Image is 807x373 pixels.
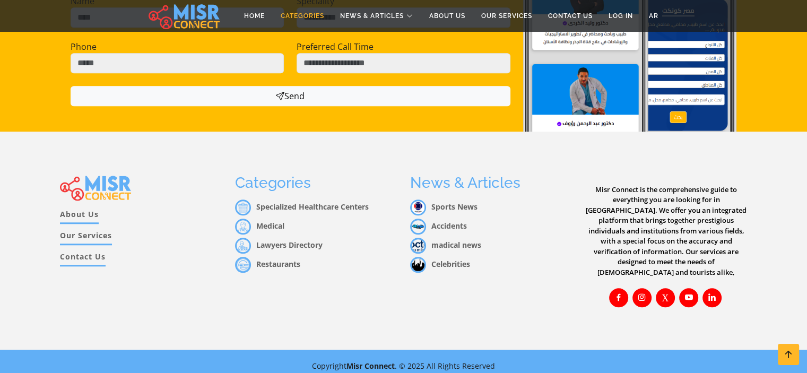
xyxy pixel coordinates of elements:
[410,202,478,212] a: Sports News
[410,238,426,254] img: madical news
[235,238,251,254] img: محاماه و قانون
[235,259,300,269] a: Restaurants
[585,185,748,278] p: Misr Connect is the comprehensive guide to everything you are looking for in [GEOGRAPHIC_DATA]. W...
[235,221,284,231] a: Medical
[71,40,97,53] label: Phone
[410,257,426,273] img: Celebrities
[297,40,374,53] label: Preferred Call Time
[235,174,397,192] h3: Categories
[662,292,669,302] i: X
[641,6,666,26] a: AR
[340,11,404,21] span: News & Articles
[421,6,473,26] a: About Us
[410,240,481,250] a: madical news
[149,3,220,29] img: main.misr_connect
[410,174,572,192] h3: News & Articles
[540,6,601,26] a: Contact Us
[235,240,323,250] a: Lawyers Directory
[60,209,99,224] a: About Us
[473,6,540,26] a: Our Services
[410,259,470,269] a: Celebrities
[71,86,510,106] button: Send
[410,199,426,215] img: Sports News
[235,199,251,215] img: مراكز الرعاية الصحية المتخصصة
[60,174,131,201] img: main.misr_connect
[60,230,112,245] a: Our Services
[235,257,251,273] img: مطاعم
[273,6,332,26] a: Categories
[332,6,421,26] a: News & Articles
[236,6,273,26] a: Home
[60,251,106,266] a: Contact Us
[235,219,251,235] img: أطباء
[410,219,426,235] img: Accidents
[601,6,641,26] a: Log in
[235,202,369,212] a: Specialized Healthcare Centers
[410,221,467,231] a: Accidents
[656,288,675,307] a: X
[346,361,395,371] span: Misr Connect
